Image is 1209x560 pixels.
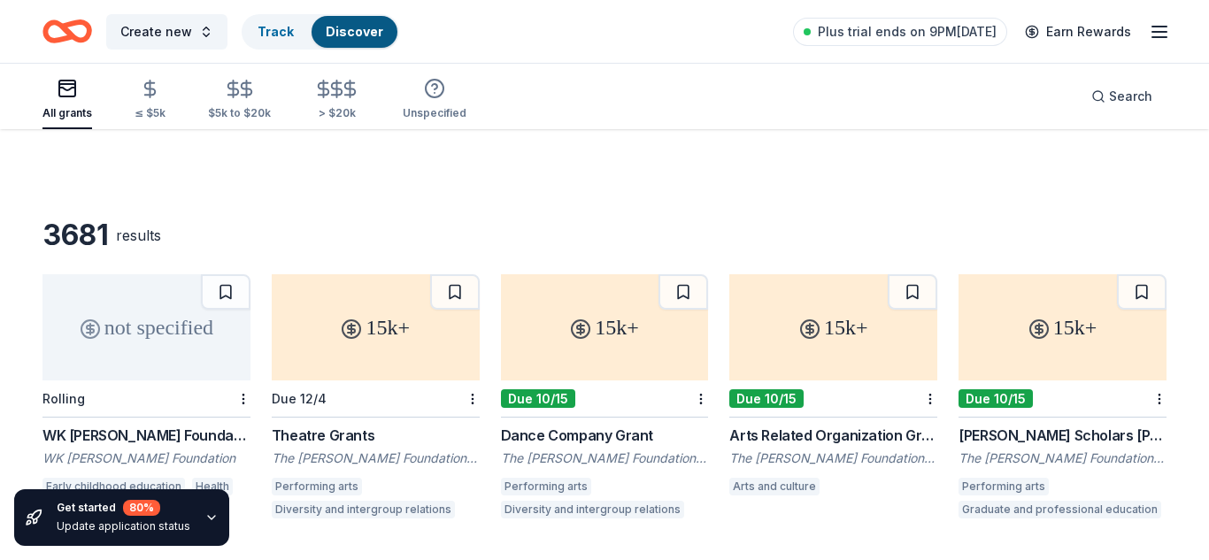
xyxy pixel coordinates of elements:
button: TrackDiscover [242,14,399,50]
div: Unspecified [403,106,466,120]
button: $5k to $20k [208,72,271,129]
div: WK [PERSON_NAME] Foundation Grant [42,425,250,446]
div: > $20k [313,106,360,120]
a: 15k+Due 10/15Dance Company GrantThe [PERSON_NAME] Foundation, Inc.Performing artsDiversity and in... [501,274,709,524]
div: Due 10/15 [729,389,804,408]
div: 15k+ [272,274,480,380]
div: Due 10/15 [959,389,1033,408]
div: 3681 [42,218,109,253]
a: Earn Rewards [1014,16,1142,48]
div: Diversity and intergroup relations [272,501,455,518]
button: Unspecified [403,71,466,129]
div: Arts Related Organization Grant [729,425,937,446]
div: Performing arts [272,478,362,495]
div: The [PERSON_NAME] Foundation, Inc. [959,449,1167,467]
div: The [PERSON_NAME] Foundation, Inc. [501,449,709,467]
div: not specified [42,274,250,380]
div: The [PERSON_NAME] Foundation, Inc. [729,449,937,467]
div: 15k+ [501,274,709,380]
a: 15k+Due 12/4Theatre GrantsThe [PERSON_NAME] Foundation, Inc.Performing artsDiversity and intergro... [272,274,480,524]
span: Search [1109,86,1152,107]
a: Home [42,11,92,52]
div: results [116,225,161,246]
div: 15k+ [959,274,1167,380]
div: [PERSON_NAME] Scholars [PERSON_NAME] [959,425,1167,446]
div: 80 % [123,500,160,516]
div: 15k+ [729,274,937,380]
button: Search [1077,79,1167,114]
a: Track [258,24,294,39]
a: 15k+Due 10/15Arts Related Organization GrantThe [PERSON_NAME] Foundation, Inc.Arts and culture [729,274,937,501]
a: 15k+Due 10/15[PERSON_NAME] Scholars [PERSON_NAME]The [PERSON_NAME] Foundation, Inc.Performing art... [959,274,1167,524]
button: All grants [42,71,92,129]
div: Graduate and professional education [959,501,1161,518]
span: Create new [120,21,192,42]
div: Due 12/4 [272,391,327,406]
a: not specifiedRollingWK [PERSON_NAME] Foundation GrantWK [PERSON_NAME] FoundationEarly childhood e... [42,274,250,538]
div: Get started [57,500,190,516]
a: Discover [326,24,383,39]
button: Create new [106,14,227,50]
div: WK [PERSON_NAME] Foundation [42,449,250,467]
div: Dance Company Grant [501,425,709,446]
div: Diversity and intergroup relations [501,501,684,518]
div: Performing arts [501,478,591,495]
button: > $20k [313,72,360,129]
div: Arts and culture [729,478,820,495]
div: $5k to $20k [208,106,271,120]
button: ≤ $5k [135,72,166,129]
a: Plus trial ends on 9PM[DATE] [793,18,1007,46]
div: The [PERSON_NAME] Foundation, Inc. [272,449,480,467]
div: Theatre Grants [272,425,480,446]
div: Update application status [57,519,190,533]
div: ≤ $5k [135,106,166,120]
div: All grants [42,106,92,120]
div: Rolling [42,391,85,406]
span: Plus trial ends on 9PM[DATE] [818,21,997,42]
div: Performing arts [959,478,1049,495]
div: Due 10/15 [501,389,575,408]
